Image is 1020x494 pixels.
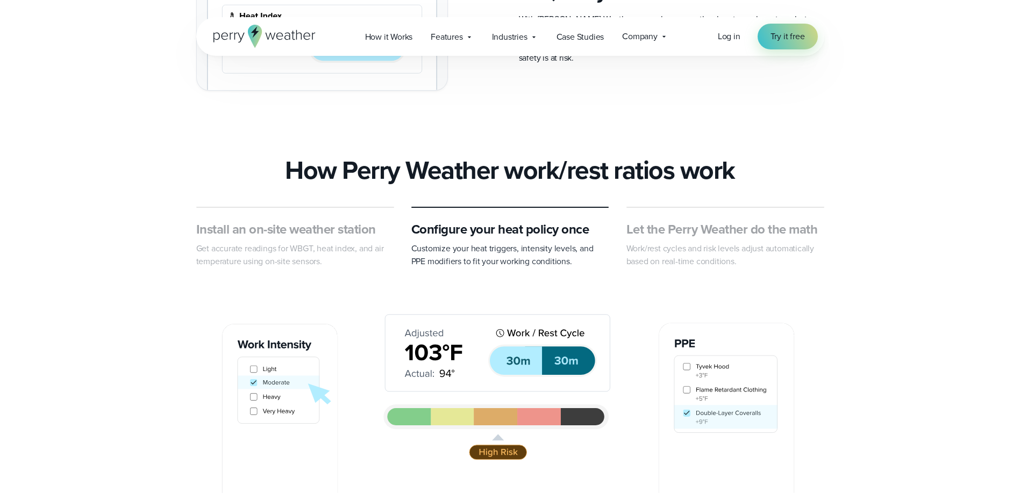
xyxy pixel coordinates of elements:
a: How it Works [356,26,422,48]
a: Case Studies [547,26,614,48]
h3: Install an on-site weather station [196,221,394,238]
span: How it Works [365,31,413,43]
span: Company [622,30,658,43]
a: Log in [718,30,740,43]
span: Industries [492,31,527,43]
span: Features [431,31,462,43]
h2: How Perry Weather work/rest ratios work [285,155,735,185]
p: Get accurate readings for WBGT, heat index, and air temperature using on-site sensors. [196,242,394,268]
h3: Configure your heat policy once [411,221,609,238]
img: 02_slide_HS_V2.svg [196,281,824,493]
span: Log in [718,30,740,42]
h3: Let the Perry Weather do the math [626,221,824,238]
span: With [PERSON_NAME] Weather, crews know exactly when to work, rest, or shut down. By accounting fo... [519,13,810,64]
span: Try it free [771,30,805,43]
span: Work/rest cycles and risk levels adjust automatically based on real-time conditions. [626,242,814,267]
p: Customize your heat triggers, intensity levels, and PPE modifiers to fit your working conditions. [411,242,609,268]
span: Case Studies [557,31,604,43]
a: Try it free [758,24,818,49]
